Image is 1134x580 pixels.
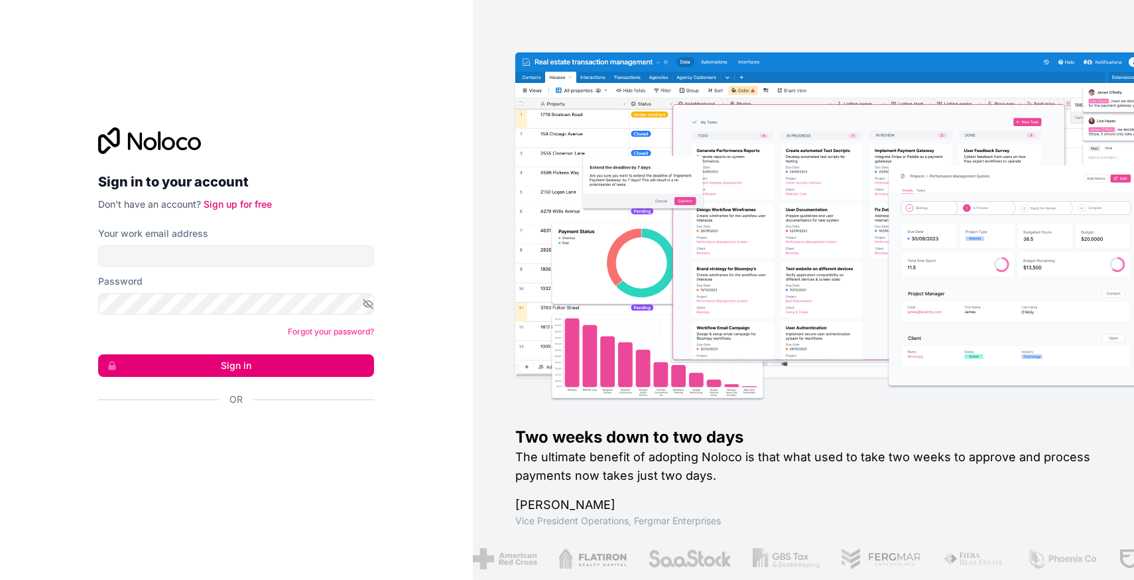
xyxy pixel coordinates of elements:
[98,275,143,288] label: Password
[98,354,374,377] button: Sign in
[1024,548,1096,569] img: /assets/phoenix-BREaitsQ.png
[750,548,818,569] img: /assets/gbstax-C-GtDUiK.png
[98,227,208,240] label: Your work email address
[98,170,374,194] h2: Sign in to your account
[556,548,625,569] img: /assets/flatiron-C8eUkumj.png
[839,548,920,569] img: /assets/fergmar-CudnrXN5.png
[229,393,243,406] span: Or
[515,448,1092,485] h2: The ultimate benefit of adopting Noloco is that what used to take two weeks to approve and proces...
[92,421,370,450] iframe: Sign in with Google Button
[98,246,374,267] input: Email address
[941,548,1003,569] img: /assets/fiera-fwj2N5v4.png
[204,198,272,210] a: Sign up for free
[288,326,374,336] a: Forgot your password?
[515,427,1092,448] h1: Two weeks down to two days
[646,548,729,569] img: /assets/saastock-C6Zbiodz.png
[515,496,1092,514] h1: [PERSON_NAME]
[98,198,201,210] span: Don't have an account?
[98,293,374,315] input: Password
[470,548,535,569] img: /assets/american-red-cross-BAupjrZR.png
[515,514,1092,528] h1: Vice President Operations , Fergmar Enterprises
